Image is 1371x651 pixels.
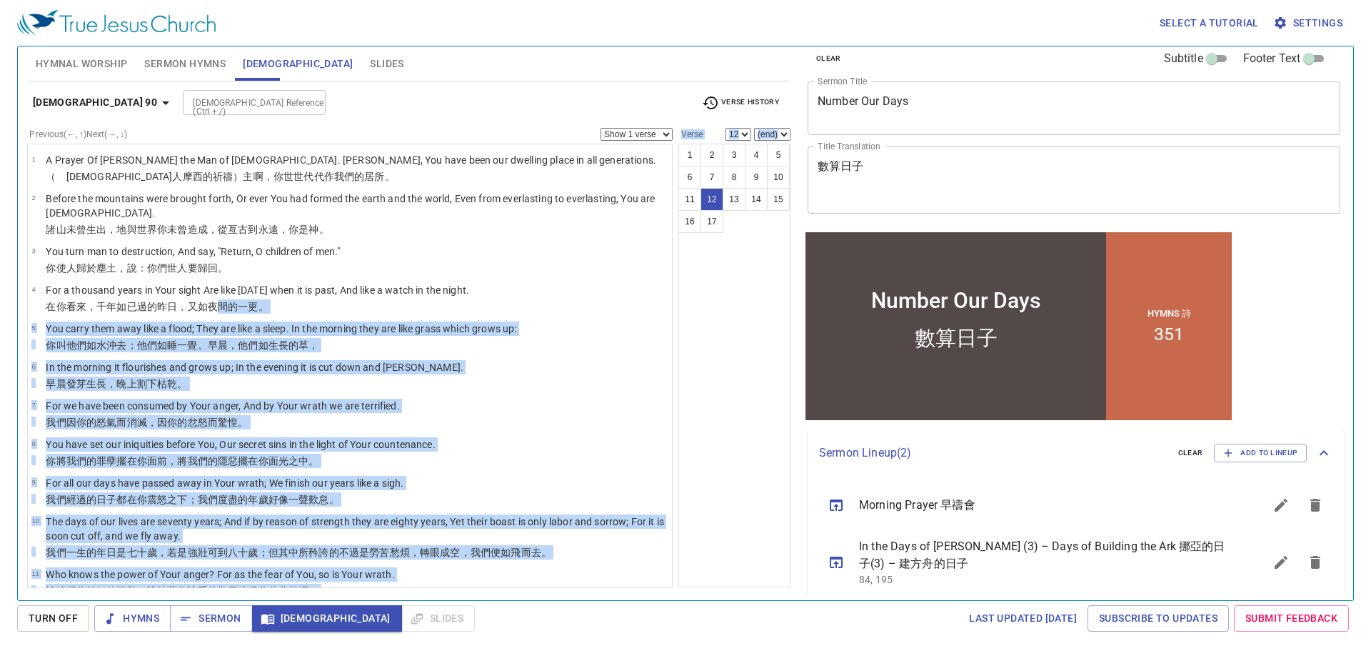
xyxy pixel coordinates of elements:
button: 2 [700,144,723,167]
b: [DEMOGRAPHIC_DATA] 90 [33,94,157,111]
wh5769: ，你是神 [278,224,329,235]
wh8141: ，若是強壯 [157,547,551,558]
p: For we have been consumed by Your anger, And by Your wrath we are terrified. [46,399,399,413]
p: 諸山 [46,222,668,237]
wh639: 的權勢 [106,585,318,597]
wh1121: 要歸回 [188,262,228,274]
wh8605: ）主 [233,171,394,182]
span: Last updated [DATE] [969,610,1077,627]
button: Sermon [170,605,252,632]
wh410: 。 [319,224,329,235]
button: 3 [723,144,745,167]
wh7725: 塵土 [96,262,228,274]
p: 我們經過 [46,492,403,507]
a: Last updated [DATE] [963,605,1083,632]
wh821: 。 [258,301,268,312]
span: clear [816,52,841,65]
button: 8 [723,166,745,189]
wh1793: ，說 [116,262,228,274]
wh5678: 之下；我們度盡 [167,494,339,505]
wh3615: 的年歲 [238,494,339,505]
p: For a thousand years in Your sight Are like [DATE] when it is past, And like a watch in the night. [46,283,469,297]
img: True Jesus Church [17,10,216,36]
span: Hymns [106,610,159,627]
span: In the Days of [PERSON_NAME] (3) – Days of Building the Ark 挪亞的日子(3) – 建方舟的日子 [859,538,1230,572]
button: Verse History [693,92,788,114]
wh4135: 枯乾 [157,378,187,389]
button: clear [1170,444,1212,462]
span: 8 [31,439,35,447]
p: 在你看 [46,299,469,314]
ul: sermon lineup list [808,477,1344,602]
input: Type Bible Reference [187,94,298,111]
wh8084: 歲 [248,547,551,558]
wh5769: 到 [248,224,328,235]
wh2229: ；他們如睡一覺 [127,339,319,351]
button: 4 [745,144,768,167]
p: You have set our iniquities before You, Our secret sins in the light of Your countenance. [46,437,435,452]
wh3117: 是七十 [116,547,551,558]
wh8398: 你未曾造成 [157,224,329,235]
span: Submit Feedback [1245,610,1337,627]
wh1242: ，他們如生長 [228,339,318,351]
button: 14 [745,188,768,211]
wh5771: 擺在 [116,455,318,467]
p: 我們一生的年 [46,545,668,560]
wh1755: 作我們的居所 [324,171,395,182]
p: 你使人 [46,261,340,275]
span: 1 [31,155,35,163]
button: 9 [745,166,768,189]
span: 4 [31,285,35,293]
wh8141: 好像一聲歎息 [268,494,339,505]
wh505: 年 [106,301,268,312]
wh3615: ，因你的忿怒 [147,417,248,428]
p: For all our days have passed away in Your wrath; We finish our years like a sigh. [46,476,403,490]
wh8141: 日 [106,547,551,558]
label: Previous (←, ↑) Next (→, ↓) [29,130,127,139]
span: Add to Lineup [1223,447,1297,459]
p: 84, 195 [859,572,1230,587]
p: 你將我們的罪孽 [46,454,435,468]
span: Sermon Hymns [144,55,226,73]
p: 早晨 [46,377,463,391]
wh6692: 生長 [86,378,188,389]
wh2498: ，晚上 [106,378,187,389]
wh5774: 。 [541,547,551,558]
span: Subtitle [1164,50,1203,67]
span: clear [1178,447,1203,459]
wh5797: ？誰按著你該受的敬畏 [137,585,319,597]
button: Hymns [94,605,171,632]
iframe: from-child [802,229,1235,424]
span: Verse History [702,94,779,111]
wh5869: 來，千 [76,301,268,312]
span: Subscribe to Updates [1099,610,1217,627]
button: 10 [767,166,790,189]
wh926: 。 [238,417,248,428]
button: 1 [678,144,701,167]
button: 6 [678,166,701,189]
textarea: Number Our Days [818,94,1330,121]
button: [DEMOGRAPHIC_DATA] 90 [27,89,180,116]
wh3974: 之中。 [288,455,318,467]
button: Add to Lineup [1214,444,1307,462]
button: 11 [678,188,701,211]
p: You turn man to destruction, And say, "Return, O children of men." [46,244,340,259]
button: 5 [767,144,790,167]
wh2022: 未曾生出 [66,224,329,235]
wh559: ：你們世 [137,262,228,274]
wh7896: 你面前，將我們的隱 [137,455,319,467]
wh6437: 的日子 [86,494,339,505]
p: 我們因你的怒氣 [46,415,399,429]
wh2682: ， [308,339,318,351]
wh1468: ，我們便如飛而去 [461,547,551,558]
a: Submit Feedback [1234,605,1349,632]
span: 10 [31,517,39,525]
wh3205: ，地 [106,224,328,235]
span: Slides [370,55,403,73]
wh1369: 可到八十 [208,547,551,558]
wh2498: 的草 [288,339,318,351]
button: 13 [723,188,745,211]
